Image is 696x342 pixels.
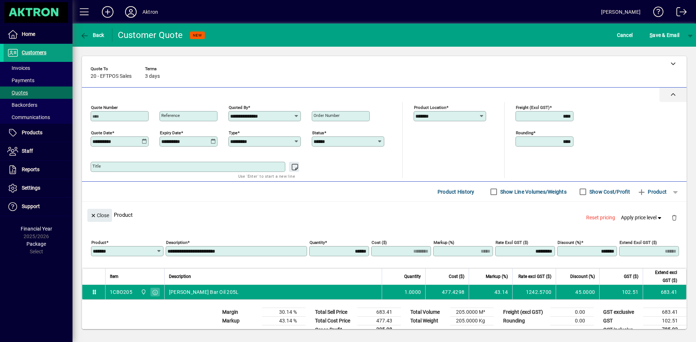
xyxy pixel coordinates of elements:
td: 102.51 [643,317,687,325]
mat-label: Rate excl GST ($) [496,240,528,245]
span: 3 days [145,73,160,79]
span: Product History [438,186,475,198]
span: Home [22,31,35,37]
button: Close [87,209,112,222]
span: Apply price level [621,214,663,221]
a: Backorders [4,99,72,111]
mat-label: Reference [161,113,180,118]
button: Delete [666,209,683,226]
span: Markup (%) [486,273,508,280]
a: Support [4,198,72,216]
span: Item [110,273,119,280]
span: Rate excl GST ($) [518,273,551,280]
a: Invoices [4,62,72,74]
mat-label: Quoted by [229,105,248,110]
app-page-header-button: Delete [666,214,683,221]
a: Settings [4,179,72,197]
mat-label: Quote date [91,130,112,135]
button: Apply price level [618,211,666,224]
button: Product History [435,185,477,198]
td: GST inclusive [600,325,643,334]
label: Show Cost/Profit [588,188,630,195]
mat-label: Title [92,164,101,169]
td: GST [600,317,643,325]
mat-label: Discount (%) [558,240,581,245]
button: Profile [119,5,142,18]
a: Quotes [4,86,72,99]
td: Gross Profit [311,325,357,334]
td: 683.41 [357,308,401,317]
div: Customer Quote [118,29,183,41]
td: GST exclusive [600,308,643,317]
span: Payments [7,77,34,83]
button: Reset pricing [583,211,618,224]
span: ave & Email [650,29,679,41]
td: 43.14 % [262,317,306,325]
mat-label: Cost ($) [372,240,387,245]
span: Cancel [617,29,633,41]
span: Communications [7,114,50,120]
td: 43.14 [469,285,512,299]
span: Invoices [7,65,30,71]
button: Add [96,5,119,18]
div: 1242.5700 [517,288,551,296]
div: Aktron [142,6,158,18]
div: [PERSON_NAME] [601,6,641,18]
td: Total Cost Price [311,317,357,325]
span: Quantity [404,273,421,280]
label: Show Line Volumes/Weights [499,188,567,195]
td: 205.0000 M³ [450,308,494,317]
span: Back [80,32,104,38]
mat-label: Expiry date [160,130,181,135]
td: Total Weight [407,317,450,325]
td: 477.4298 [425,285,469,299]
td: 30.14 % [262,308,306,317]
mat-label: Rounding [516,130,533,135]
td: 683.41 [643,308,687,317]
span: Products [22,130,42,135]
span: Customers [22,50,46,55]
mat-label: Markup (%) [434,240,454,245]
mat-label: Freight (excl GST) [516,105,550,110]
span: Financial Year [21,226,52,232]
a: Logout [671,1,687,25]
td: Margin [219,308,262,317]
td: 785.92 [643,325,687,334]
button: Product [634,185,670,198]
span: Discount (%) [570,273,595,280]
td: Freight (excl GST) [500,308,550,317]
span: Settings [22,185,40,191]
td: 0.00 [550,308,594,317]
a: Knowledge Base [648,1,664,25]
a: Communications [4,111,72,123]
a: Staff [4,142,72,160]
span: Reports [22,166,40,172]
span: Central [139,288,147,296]
mat-label: Quantity [310,240,325,245]
td: Total Volume [407,308,450,317]
span: Reset pricing [586,214,615,221]
td: 477.43 [357,317,401,325]
span: Staff [22,148,33,154]
span: Support [22,203,40,209]
span: 1.0000 [405,288,421,296]
span: GST ($) [624,273,638,280]
span: S [650,32,652,38]
mat-label: Description [166,240,187,245]
span: Close [90,210,109,221]
span: Cost ($) [449,273,464,280]
span: Description [169,273,191,280]
span: Backorders [7,102,37,108]
td: 683.41 [643,285,686,299]
td: Rounding [500,317,550,325]
span: 20 - EFTPOS Sales [91,73,132,79]
mat-label: Order number [314,113,340,118]
span: Product [637,186,667,198]
button: Back [78,29,106,42]
a: Home [4,25,72,43]
td: 45.0000 [556,285,599,299]
div: Product [82,202,687,228]
span: [PERSON_NAME] Bar Oil 205L [169,288,239,296]
mat-hint: Use 'Enter' to start a new line [238,172,295,180]
td: 0.00 [550,317,594,325]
